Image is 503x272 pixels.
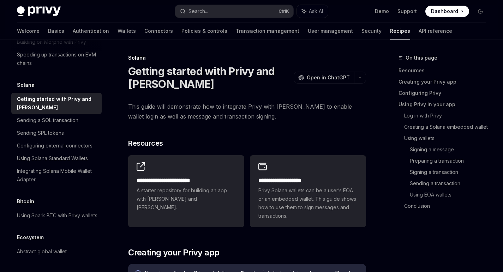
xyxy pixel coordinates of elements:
[425,6,469,17] a: Dashboard
[404,133,492,144] a: Using wallets
[294,72,354,84] button: Open in ChatGPT
[11,209,102,222] a: Using Spark BTC with Privy wallets
[431,8,458,15] span: Dashboard
[17,6,61,16] img: dark logo
[128,65,291,90] h1: Getting started with Privy and [PERSON_NAME]
[118,23,136,40] a: Wallets
[399,65,492,76] a: Resources
[48,23,64,40] a: Basics
[475,6,486,17] button: Toggle dark mode
[175,5,293,18] button: Search...CtrlK
[17,23,40,40] a: Welcome
[250,155,366,227] a: **** **** **** *****Privy Solana wallets can be a user’s EOA or an embedded wallet. This guide sh...
[17,154,88,163] div: Using Solana Standard Wallets
[410,178,492,189] a: Sending a transaction
[17,247,67,256] div: Abstract global wallet
[17,50,97,67] div: Speeding up transactions on EVM chains
[279,8,289,14] span: Ctrl K
[236,23,299,40] a: Transaction management
[17,197,34,206] h5: Bitcoin
[410,189,492,200] a: Using EOA wallets
[128,54,366,61] div: Solana
[307,74,350,81] span: Open in ChatGPT
[11,139,102,152] a: Configuring external connectors
[188,7,208,16] div: Search...
[406,54,437,62] span: On this page
[128,138,163,148] span: Resources
[11,48,102,69] a: Speeding up transactions on EVM chains
[390,23,410,40] a: Recipes
[297,5,328,18] button: Ask AI
[11,245,102,258] a: Abstract global wallet
[11,152,102,165] a: Using Solana Standard Wallets
[404,121,492,133] a: Creating a Solana embedded wallet
[11,114,102,127] a: Sending a SOL transaction
[17,233,44,242] h5: Ecosystem
[11,165,102,186] a: Integrating Solana Mobile Wallet Adapter
[17,211,97,220] div: Using Spark BTC with Privy wallets
[399,87,492,99] a: Configuring Privy
[144,23,173,40] a: Connectors
[399,76,492,87] a: Creating your Privy app
[17,81,35,89] h5: Solana
[419,23,452,40] a: API reference
[258,186,358,220] span: Privy Solana wallets can be a user’s EOA or an embedded wallet. This guide shows how to use them ...
[399,99,492,110] a: Using Privy in your app
[17,116,78,125] div: Sending a SOL transaction
[410,144,492,155] a: Signing a message
[410,167,492,178] a: Signing a transaction
[73,23,109,40] a: Authentication
[17,129,64,137] div: Sending SPL tokens
[404,200,492,212] a: Conclusion
[17,167,97,184] div: Integrating Solana Mobile Wallet Adapter
[309,8,323,15] span: Ask AI
[137,186,236,212] span: A starter repository for building an app with [PERSON_NAME] and [PERSON_NAME].
[11,93,102,114] a: Getting started with Privy and [PERSON_NAME]
[404,110,492,121] a: Log in with Privy
[361,23,382,40] a: Security
[17,95,97,112] div: Getting started with Privy and [PERSON_NAME]
[410,155,492,167] a: Preparing a transaction
[181,23,227,40] a: Policies & controls
[397,8,417,15] a: Support
[17,141,92,150] div: Configuring external connectors
[11,127,102,139] a: Sending SPL tokens
[375,8,389,15] a: Demo
[128,102,366,121] span: This guide will demonstrate how to integrate Privy with [PERSON_NAME] to enable wallet login as w...
[128,247,219,258] span: Creating your Privy app
[308,23,353,40] a: User management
